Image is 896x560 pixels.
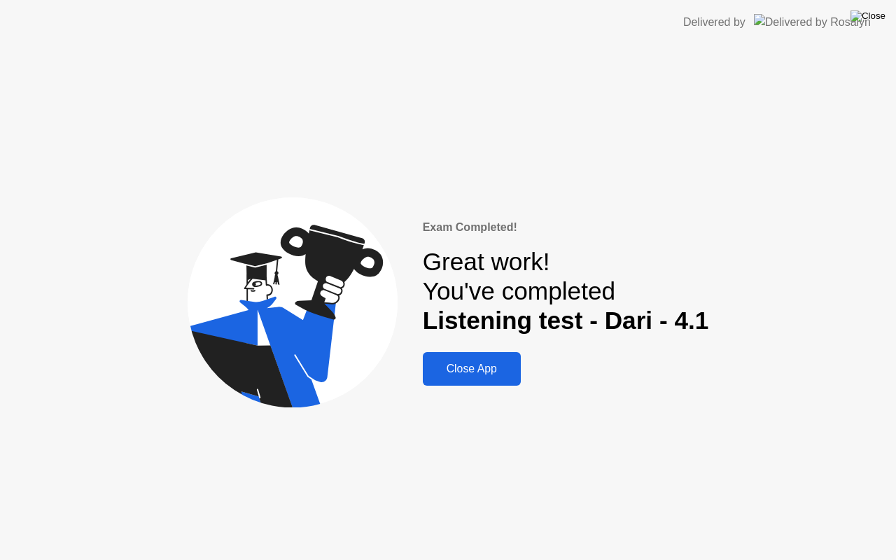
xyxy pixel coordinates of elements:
[423,247,709,336] div: Great work! You've completed
[683,14,745,31] div: Delivered by
[850,10,885,22] img: Close
[423,219,709,236] div: Exam Completed!
[427,363,517,375] div: Close App
[423,352,521,386] button: Close App
[423,307,709,334] b: Listening test - Dari - 4.1
[754,14,871,30] img: Delivered by Rosalyn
